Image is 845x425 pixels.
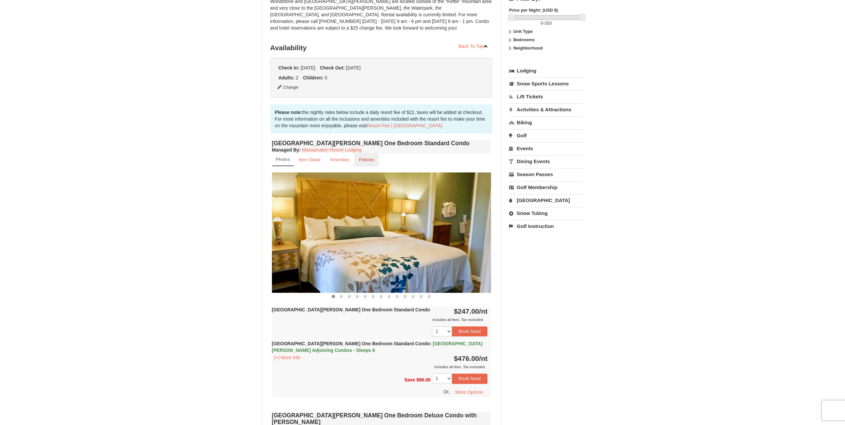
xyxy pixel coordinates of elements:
strong: Unit Type [513,29,533,34]
button: Book Now! [452,326,488,336]
span: Or, [444,389,450,394]
a: Item Detail [295,153,325,166]
strong: Check Out: [320,65,345,70]
h3: Availability [270,41,493,54]
a: Photos [272,153,294,166]
span: $476.00 [454,355,479,362]
strong: Bedrooms [513,37,535,42]
strong: Adults: [279,75,295,80]
span: 333 [545,21,552,26]
a: Golf [509,129,583,142]
small: Policies [359,157,374,162]
strong: Children: [303,75,323,80]
span: Managed By [272,147,299,153]
a: Policies [354,153,379,166]
a: Back To Top [454,41,493,51]
a: Dining Events [509,155,583,167]
div: Includes all fees. Tax excluded. [272,316,488,323]
strong: Price per Night: (USD $) [509,8,558,13]
a: Lodging [509,65,583,77]
a: Snow Sports Lessons [509,77,583,90]
span: 0 [325,75,327,80]
strong: $247.00 [454,307,488,315]
a: [GEOGRAPHIC_DATA] [509,194,583,206]
a: Massanutten Resort Lodging [302,147,362,153]
a: Season Passes [509,168,583,180]
a: Snow Tubing [509,207,583,219]
span: $96.00 [416,377,431,382]
label: - [509,20,583,27]
button: Change [277,84,299,91]
a: Resort Fee | [GEOGRAPHIC_DATA] [367,123,442,128]
strong: Check In: [279,65,299,70]
small: Item Detail [299,157,320,162]
h4: [GEOGRAPHIC_DATA][PERSON_NAME] One Bedroom Standard Condo [272,140,491,147]
small: Amenities [330,157,350,162]
button: Book Now! [452,373,488,383]
button: More Options [451,387,487,397]
strong: Neighborhood [513,46,543,51]
button: [+] More Info [272,354,303,361]
a: Activities & Attractions [509,103,583,116]
a: Golf Instruction [509,220,583,232]
div: Includes all fees. Tax excluded. [272,364,488,370]
div: the nightly rates below include a daily resort fee of $22, taxes will be added at checkout. For m... [270,104,493,134]
span: [DATE] [300,65,315,70]
a: Lift Tickets [509,90,583,103]
a: Amenities [325,153,354,166]
a: Golf Membership [509,181,583,193]
span: 0 [541,21,543,26]
span: : [430,341,432,346]
span: 2 [296,75,298,80]
small: Photos [276,157,290,162]
span: /nt [479,307,488,315]
strong: Please note: [275,110,302,115]
span: /nt [479,355,488,362]
img: 18876286-121-55434444.jpg [272,172,491,292]
strong: [GEOGRAPHIC_DATA][PERSON_NAME] One Bedroom Standard Condo [272,341,482,353]
span: [DATE] [346,65,361,70]
a: Events [509,142,583,155]
a: Biking [509,116,583,129]
span: Save [404,377,415,382]
strong: [GEOGRAPHIC_DATA][PERSON_NAME] One Bedroom Standard Condo [272,307,430,312]
strong: : [272,147,301,153]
